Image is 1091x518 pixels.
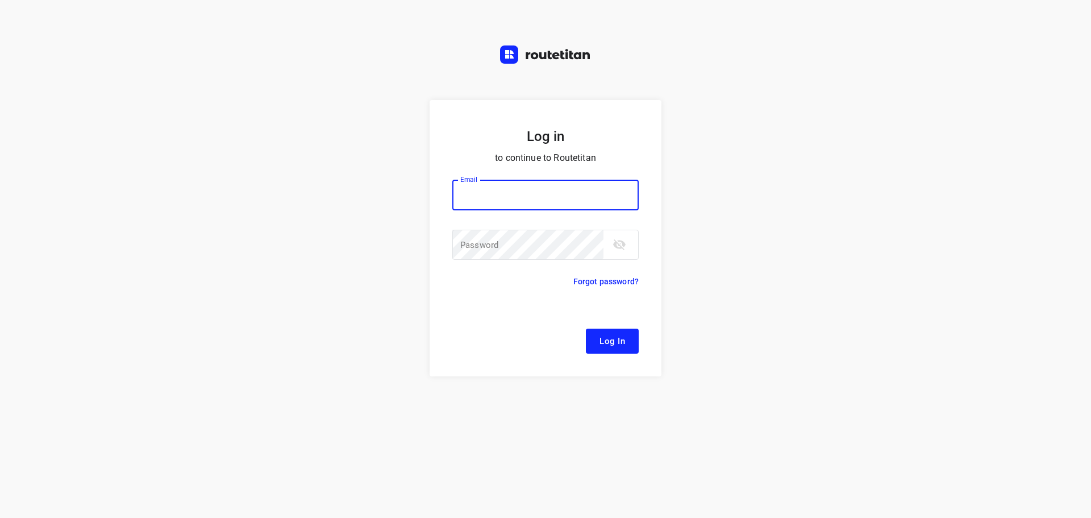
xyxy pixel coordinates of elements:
p: Forgot password? [573,275,639,288]
span: Log In [599,334,625,349]
h5: Log in [452,127,639,146]
img: Routetitan [500,45,591,64]
p: to continue to Routetitan [452,150,639,166]
button: Log In [586,329,639,354]
button: toggle password visibility [608,233,631,256]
